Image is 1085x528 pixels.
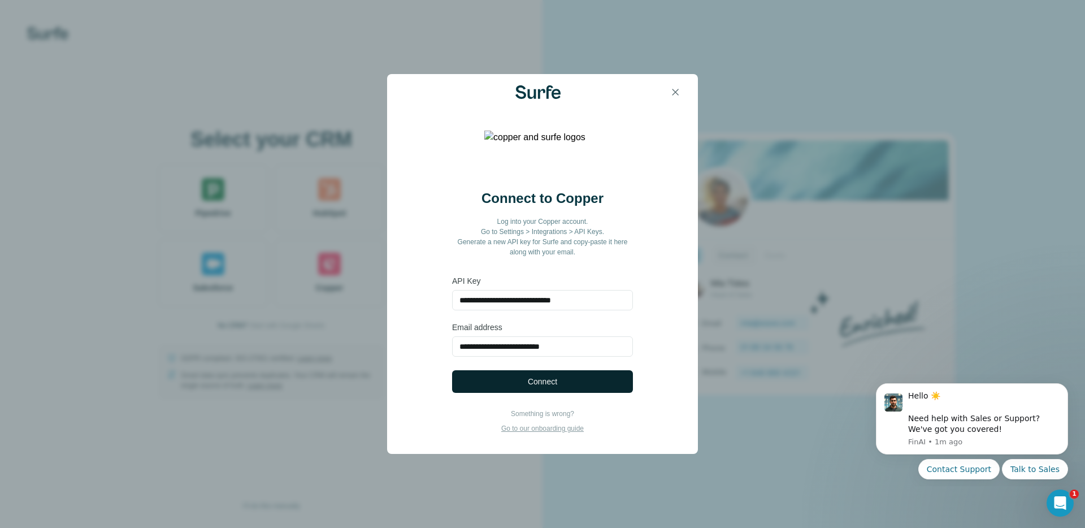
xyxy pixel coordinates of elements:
[501,423,584,434] p: Go to our onboarding guide
[452,322,633,333] label: Email address
[515,85,561,99] img: Surfe Logo
[481,189,604,207] h2: Connect to Copper
[452,275,633,287] label: API Key
[452,217,633,257] p: Log into your Copper account. Go to Settings > Integrations > API Keys. Generate a new API key fo...
[528,376,557,387] span: Connect
[1070,490,1079,499] span: 1
[1047,490,1074,517] iframe: Intercom live chat
[501,409,584,419] p: Something is wrong?
[859,373,1085,486] iframe: Intercom notifications message
[484,131,601,176] img: copper and surfe logos
[452,370,633,393] button: Connect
